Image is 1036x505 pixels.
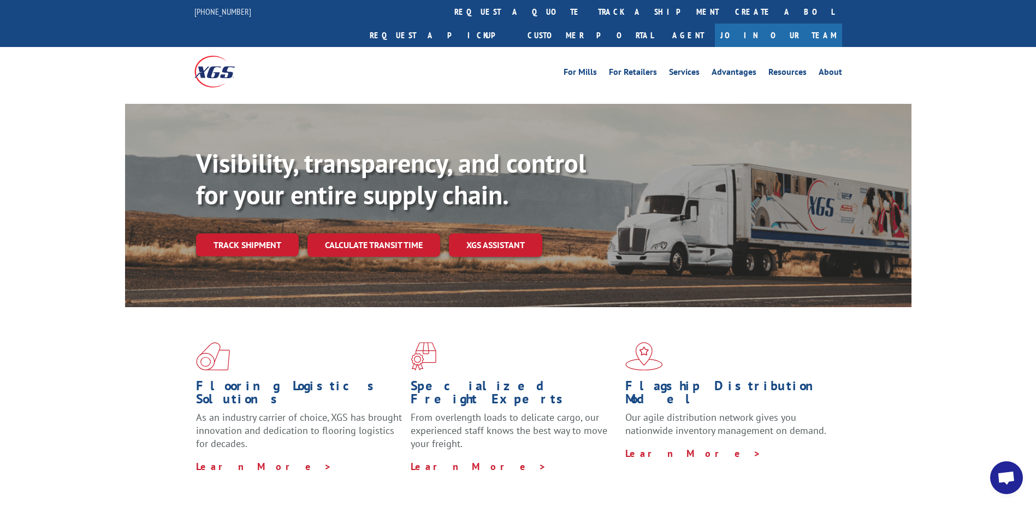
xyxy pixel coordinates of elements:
[990,461,1023,494] div: Open chat
[411,379,617,411] h1: Specialized Freight Experts
[362,24,519,47] a: Request a pickup
[564,68,597,80] a: For Mills
[625,411,826,437] span: Our agile distribution network gives you nationwide inventory management on demand.
[669,68,700,80] a: Services
[625,447,761,460] a: Learn More >
[411,460,547,473] a: Learn More >
[609,68,657,80] a: For Retailers
[449,233,542,257] a: XGS ASSISTANT
[194,6,251,17] a: [PHONE_NUMBER]
[625,342,663,371] img: xgs-icon-flagship-distribution-model-red
[196,379,402,411] h1: Flooring Logistics Solutions
[196,411,402,450] span: As an industry carrier of choice, XGS has brought innovation and dedication to flooring logistics...
[519,24,661,47] a: Customer Portal
[196,146,586,212] b: Visibility, transparency, and control for your entire supply chain.
[411,411,617,460] p: From overlength loads to delicate cargo, our experienced staff knows the best way to move your fr...
[819,68,842,80] a: About
[196,233,299,256] a: Track shipment
[712,68,756,80] a: Advantages
[625,379,832,411] h1: Flagship Distribution Model
[411,342,436,371] img: xgs-icon-focused-on-flooring-red
[196,460,332,473] a: Learn More >
[307,233,440,257] a: Calculate transit time
[661,24,715,47] a: Agent
[715,24,842,47] a: Join Our Team
[768,68,807,80] a: Resources
[196,342,230,371] img: xgs-icon-total-supply-chain-intelligence-red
